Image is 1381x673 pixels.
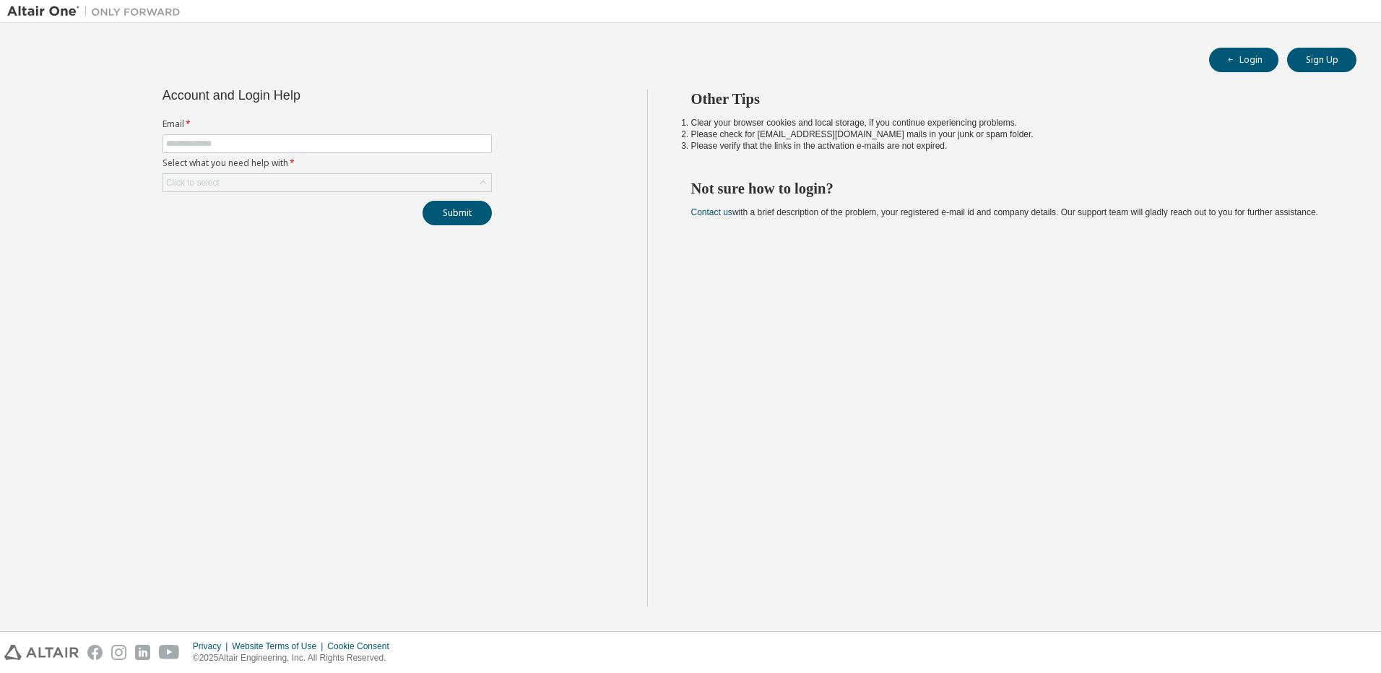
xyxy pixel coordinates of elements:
div: Click to select [166,177,220,188]
p: © 2025 Altair Engineering, Inc. All Rights Reserved. [193,652,398,664]
img: instagram.svg [111,645,126,660]
li: Please check for [EMAIL_ADDRESS][DOMAIN_NAME] mails in your junk or spam folder. [691,129,1331,140]
img: facebook.svg [87,645,103,660]
label: Email [163,118,492,130]
label: Select what you need help with [163,157,492,169]
div: Account and Login Help [163,90,426,101]
h2: Not sure how to login? [691,179,1331,198]
button: Login [1209,48,1278,72]
div: Website Terms of Use [232,641,327,652]
img: Altair One [7,4,188,19]
div: Click to select [163,174,491,191]
button: Submit [423,201,492,225]
a: Contact us [691,207,732,217]
img: youtube.svg [159,645,180,660]
li: Please verify that the links in the activation e-mails are not expired. [691,140,1331,152]
span: with a brief description of the problem, your registered e-mail id and company details. Our suppo... [691,207,1318,217]
li: Clear your browser cookies and local storage, if you continue experiencing problems. [691,117,1331,129]
img: linkedin.svg [135,645,150,660]
img: altair_logo.svg [4,645,79,660]
div: Privacy [193,641,232,652]
h2: Other Tips [691,90,1331,108]
div: Cookie Consent [327,641,397,652]
button: Sign Up [1287,48,1356,72]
